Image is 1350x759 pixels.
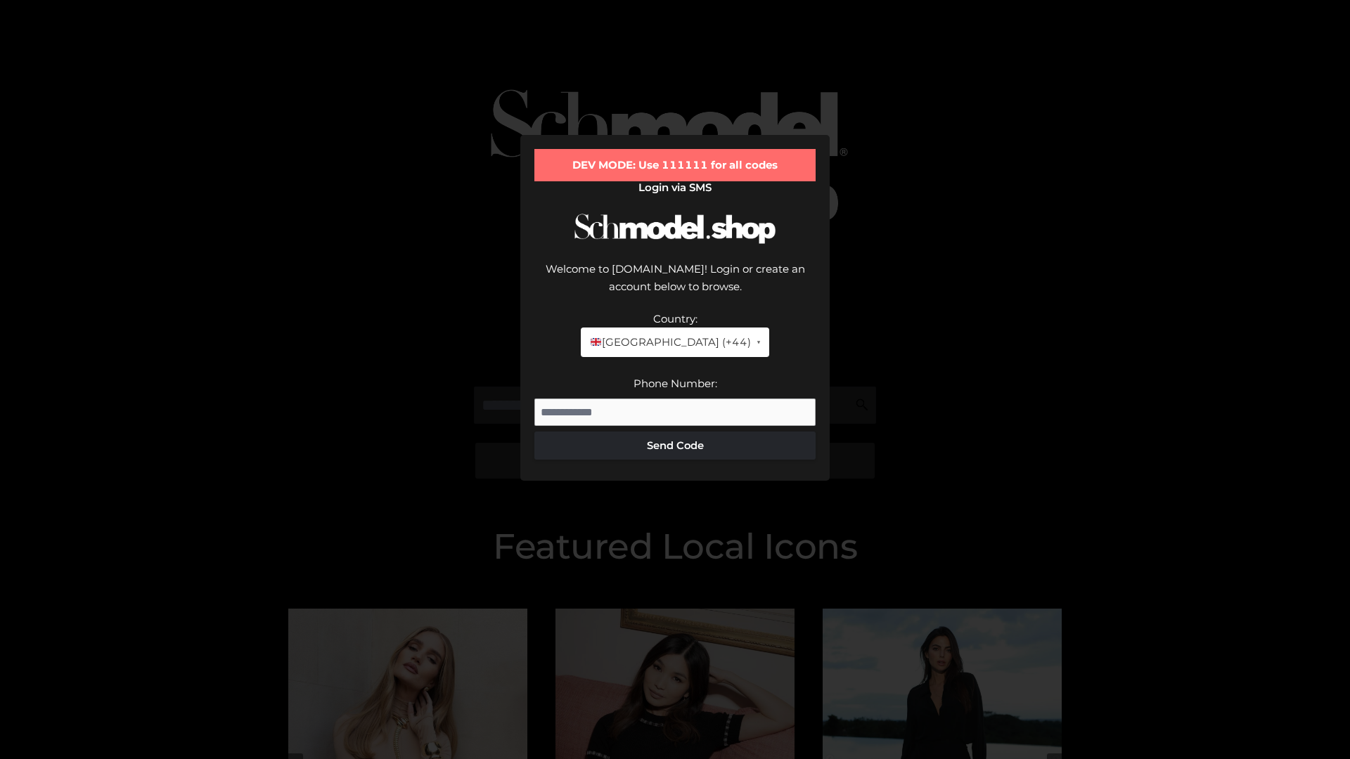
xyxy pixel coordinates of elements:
img: Schmodel Logo [570,201,780,257]
img: 🇬🇧 [591,337,601,347]
label: Phone Number: [634,377,717,390]
div: DEV MODE: Use 111111 for all codes [534,149,816,181]
label: Country: [653,312,697,325]
h2: Login via SMS [534,181,816,194]
button: Send Code [534,432,816,460]
span: [GEOGRAPHIC_DATA] (+44) [589,333,750,351]
div: Welcome to [DOMAIN_NAME]! Login or create an account below to browse. [534,260,816,310]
